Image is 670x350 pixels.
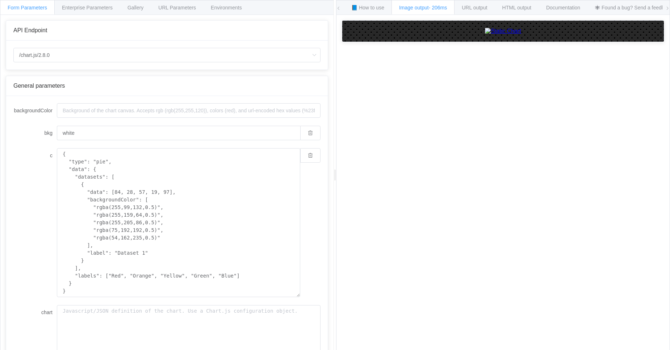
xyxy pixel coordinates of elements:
[399,5,447,11] span: Image output
[158,5,196,11] span: URL Parameters
[13,148,57,163] label: c
[57,126,300,140] input: Background of the chart canvas. Accepts rgb (rgb(255,255,120)), colors (red), and url-encoded hex...
[13,103,57,118] label: backgroundColor
[62,5,113,11] span: Enterprise Parameters
[462,5,487,11] span: URL output
[485,28,521,34] img: Static Chart
[211,5,242,11] span: Environments
[13,305,57,320] label: chart
[13,48,321,62] input: Select
[57,103,321,118] input: Background of the chart canvas. Accepts rgb (rgb(255,255,120)), colors (red), and url-encoded hex...
[351,5,384,11] span: 📘 How to use
[13,83,65,89] span: General parameters
[8,5,47,11] span: Form Parameters
[502,5,531,11] span: HTML output
[349,28,657,34] a: Static Chart
[127,5,143,11] span: Gallery
[13,126,57,140] label: bkg
[546,5,580,11] span: Documentation
[13,27,47,33] span: API Endpoint
[429,5,447,11] span: - 206ms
